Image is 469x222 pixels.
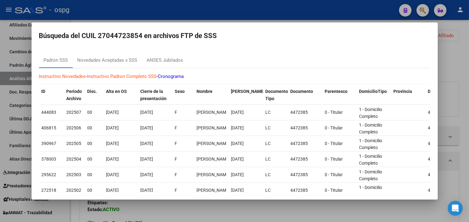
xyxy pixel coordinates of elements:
[291,109,320,116] div: 4472385
[197,110,230,115] span: JOTER JULIA CANDIDA
[288,85,322,105] datatable-header-cell: Documento
[291,156,320,163] div: 4472385
[359,123,382,135] span: 1 - Domicilio Completo
[197,172,230,177] span: JOTER JULIA CANDIDA
[141,157,153,162] span: [DATE]
[67,110,82,115] span: 202507
[266,156,286,163] div: LC
[229,85,263,105] datatable-header-cell: Fecha Nac.
[231,125,244,130] span: [DATE]
[175,188,177,193] span: F
[231,157,244,162] span: [DATE]
[42,172,57,177] span: 295622
[322,85,357,105] datatable-header-cell: Parentesco
[357,85,391,105] datatable-header-cell: DomicilioTipo
[67,141,82,146] span: 202505
[359,138,382,150] span: 1 - Domicilio Completo
[158,74,184,79] a: Cronograma
[325,157,343,162] span: 0 - Titular
[175,157,177,162] span: F
[42,110,57,115] span: 444083
[175,125,177,130] span: F
[175,172,177,177] span: F
[39,85,64,105] datatable-header-cell: ID
[428,187,457,194] div: 4
[175,141,177,146] span: F
[106,89,127,94] span: Alta en OS
[391,85,426,105] datatable-header-cell: Provincia
[428,140,457,147] div: 4
[266,89,288,101] span: Documento Tipo
[44,57,68,64] div: Padrón SSS
[359,89,387,94] span: DomicilioTipo
[87,156,101,163] div: 00
[266,171,286,178] div: LC
[141,110,153,115] span: [DATE]
[42,125,57,130] span: 406815
[175,89,185,94] span: Sexo
[197,141,230,146] span: JOTER JULIA CANDIDA
[106,188,119,193] span: [DATE]
[141,89,167,101] span: Cierre de la presentación
[87,89,97,94] span: Disc.
[39,74,86,79] a: Instructivo Novedades
[325,110,343,115] span: 0 - Titular
[141,141,153,146] span: [DATE]
[87,74,157,79] a: Instructivo Padron Completo SSS
[291,140,320,147] div: 4472385
[138,85,172,105] datatable-header-cell: Cierre de la presentación
[325,188,343,193] span: 0 - Titular
[42,141,57,146] span: 390967
[428,171,457,178] div: 4
[359,185,382,197] span: 1 - Domicilio Completo
[291,89,313,94] span: Documento
[106,141,119,146] span: [DATE]
[263,85,288,105] datatable-header-cell: Documento Tipo
[325,89,348,94] span: Parentesco
[394,89,412,94] span: Provincia
[106,125,119,130] span: [DATE]
[325,141,343,146] span: 0 - Titular
[77,57,137,64] div: Novedades Aceptadas x SSS
[266,140,286,147] div: LC
[42,157,57,162] span: 378003
[428,109,457,116] div: 4
[87,140,101,147] div: 00
[359,107,382,119] span: 1 - Domicilio Completo
[266,109,286,116] div: LC
[231,89,266,94] span: [PERSON_NAME].
[359,154,382,166] span: 1 - Domicilio Completo
[39,73,430,80] p: - -
[141,172,153,177] span: [DATE]
[428,124,457,132] div: 4
[64,85,85,105] datatable-header-cell: Período Archivo
[428,156,457,163] div: 4
[197,188,230,193] span: JOTER JULIA CANDIDA
[39,30,430,42] h2: Búsqueda del CUIL 27044723854 en archivos FTP de SSS
[67,89,82,101] span: Período Archivo
[175,110,177,115] span: F
[172,85,194,105] datatable-header-cell: Sexo
[359,169,382,181] span: 1 - Domicilio Completo
[197,125,230,130] span: JOTER JULIA CANDIDA
[85,85,104,105] datatable-header-cell: Disc.
[197,89,213,94] span: Nombre
[67,125,82,130] span: 202506
[428,89,457,94] span: Departamento
[291,171,320,178] div: 4472385
[197,157,230,162] span: JOTER JULIA CANDIDA
[426,85,460,105] datatable-header-cell: Departamento
[87,124,101,132] div: 00
[231,110,244,115] span: [DATE]
[87,109,101,116] div: 00
[67,157,82,162] span: 202504
[104,85,138,105] datatable-header-cell: Alta en OS
[87,171,101,178] div: 00
[42,89,46,94] span: ID
[448,201,463,216] div: Open Intercom Messenger
[194,85,229,105] datatable-header-cell: Nombre
[106,172,119,177] span: [DATE]
[147,57,183,64] div: ANSES Jubilados
[325,172,343,177] span: 0 - Titular
[67,188,82,193] span: 202502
